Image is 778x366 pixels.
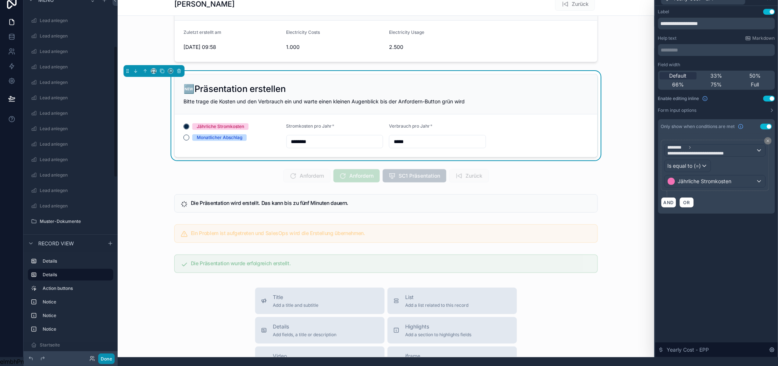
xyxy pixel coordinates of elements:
[658,96,699,102] span: Enable editing inline
[183,98,465,104] span: Bitte trage die Kosten und den Verbrauch ein und warte einen kleinen Augenblick bis der Anfordern...
[273,302,318,308] span: Add a title and subtitle
[28,185,113,196] a: Lead anlegen
[255,317,385,344] button: DetailsAdd fields, a title or description
[28,92,113,104] a: Lead anlegen
[658,35,677,41] label: Help text
[405,294,468,301] span: List
[40,342,112,348] label: Startseite
[40,126,112,132] label: Lead anlegen
[389,123,430,129] span: Verbrauch pro Jahr
[43,313,110,319] label: Notice
[745,35,775,41] a: Markdown
[658,107,697,113] label: Form input options
[661,124,735,129] span: Only show when conditions are met
[40,95,112,101] label: Lead anlegen
[43,272,107,278] label: Details
[255,288,385,314] button: TitleAdd a title and subtitle
[28,154,113,166] a: Lead anlegen
[38,240,74,247] span: Record view
[711,72,722,79] span: 33%
[43,285,110,291] label: Action buttons
[678,178,732,185] span: Jährliche Stromkosten
[28,46,113,57] a: Lead anlegen
[682,200,692,205] span: OR
[658,9,670,15] div: Label
[40,18,112,24] label: Lead anlegen
[658,62,681,68] label: Field width
[664,175,766,188] button: Jährliche Stromkosten
[40,49,112,54] label: Lead anlegen
[670,72,687,79] span: Default
[658,107,775,113] button: Form input options
[24,252,118,342] div: scrollable content
[28,339,113,351] a: Startseite
[672,81,684,88] span: 66%
[286,123,332,129] span: Stromkosten pro Jahr
[40,218,112,224] label: Muster-Dokumente
[711,81,722,88] span: 75%
[664,160,711,172] button: Is equal to (=)
[183,83,286,95] h2: 🆕Präsentation erstellen
[668,162,701,170] span: Is equal to (=)
[679,197,694,208] button: OR
[28,231,113,243] a: Über mich
[28,107,113,119] a: Lead anlegen
[405,302,468,308] span: Add a list related to this record
[28,123,113,135] a: Lead anlegen
[28,77,113,88] a: Lead anlegen
[749,72,761,79] span: 50%
[28,138,113,150] a: Lead anlegen
[405,332,471,338] span: Add a section to highlights fields
[40,33,112,39] label: Lead anlegen
[273,332,336,338] span: Add fields, a title or description
[40,234,112,240] label: Über mich
[658,44,775,56] div: scrollable content
[43,326,110,332] label: Notice
[751,81,759,88] span: Full
[197,134,242,141] div: Monatlicher Abschlag
[40,172,112,178] label: Lead anlegen
[273,352,315,360] span: Video
[40,157,112,163] label: Lead anlegen
[405,323,471,330] span: Highlights
[98,353,115,364] button: Done
[40,188,112,193] label: Lead anlegen
[28,61,113,73] a: Lead anlegen
[667,346,709,353] span: Yearly Cost - EPP
[197,123,244,130] div: Jährliche Stromkosten
[40,79,112,85] label: Lead anlegen
[28,216,113,227] a: Muster-Dokumente
[40,64,112,70] label: Lead anlegen
[661,197,677,208] button: AND
[28,169,113,181] a: Lead anlegen
[273,323,336,330] span: Details
[405,352,450,360] span: iframe
[40,141,112,147] label: Lead anlegen
[28,200,113,212] a: Lead anlegen
[273,294,318,301] span: Title
[28,30,113,42] a: Lead anlegen
[40,110,112,116] label: Lead anlegen
[753,35,775,41] span: Markdown
[43,299,110,305] label: Notice
[28,15,113,26] a: Lead anlegen
[388,288,517,314] button: ListAdd a list related to this record
[43,258,110,264] label: Details
[40,203,112,209] label: Lead anlegen
[388,317,517,344] button: HighlightsAdd a section to highlights fields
